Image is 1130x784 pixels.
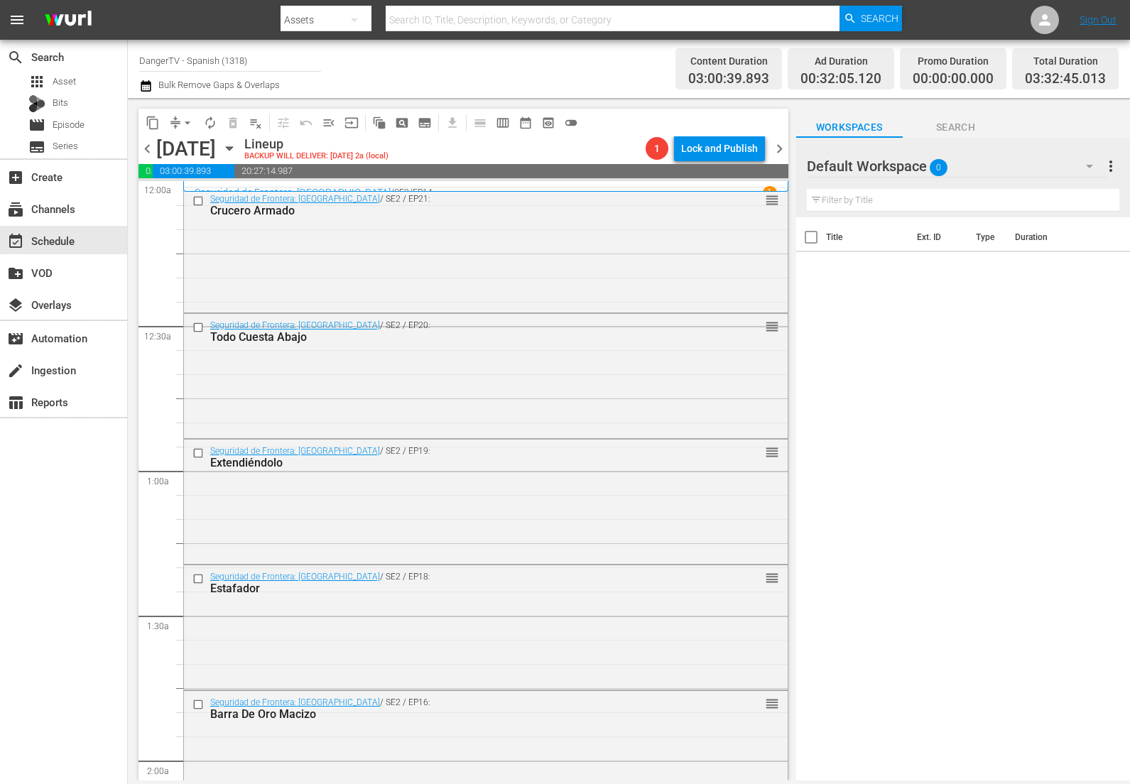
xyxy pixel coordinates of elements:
[210,320,710,344] div: / SE2 / EP20:
[210,582,710,595] div: Estafador
[153,164,234,178] span: 03:00:39.893
[908,217,967,257] th: Ext. ID
[7,233,24,250] span: Schedule
[765,192,779,207] button: reorder
[244,111,267,134] span: Clear Lineup
[767,187,772,197] p: 1
[7,49,24,66] span: Search
[765,192,779,208] span: reorder
[913,71,994,87] span: 00:00:00.000
[156,80,280,90] span: Bulk Remove Gaps & Overlaps
[765,570,779,586] span: reorder
[234,164,788,178] span: 20:27:14.987
[34,4,102,37] img: ans4CAIJ8jUAAAAAAAAAAAAAAAAAAAAAAAAgQb4GAAAAAAAAAAAAAAAAAAAAAAAAJMjXAAAAAAAAAAAAAAAAAAAAAAAAgAT5G...
[840,6,902,31] button: Search
[210,707,710,721] div: Barra De Oro Macizo
[930,153,947,183] span: 0
[210,572,710,595] div: / SE2 / EP18:
[1025,71,1106,87] span: 03:32:45.013
[765,445,779,460] span: reorder
[765,445,779,459] button: reorder
[7,394,24,411] span: Reports
[322,116,336,130] span: menu_open
[244,152,389,161] div: BACKUP WILL DELIVER: [DATE] 2a (local)
[222,111,244,134] span: Select an event to delete
[541,116,555,130] span: preview_outlined
[967,217,1006,257] th: Type
[413,187,433,197] p: EP14
[295,111,317,134] span: Revert to Primary Episode
[28,95,45,112] div: Bits
[800,51,881,71] div: Ad Duration
[53,75,76,89] span: Asset
[464,109,491,136] span: Day Calendar View
[413,111,436,134] span: Create Series Block
[514,111,537,134] span: Month Calendar View
[391,111,413,134] span: Create Search Block
[7,362,24,379] span: Ingestion
[1102,158,1119,175] span: more_vert
[688,51,769,71] div: Content Duration
[913,51,994,71] div: Promo Duration
[765,319,779,334] span: reorder
[1006,217,1092,257] th: Duration
[156,137,216,160] div: [DATE]
[560,111,582,134] span: 24 hours Lineup View is OFF
[180,116,195,130] span: arrow_drop_down
[363,109,391,136] span: Refresh All Search Blocks
[688,71,769,87] span: 03:00:39.893
[372,116,386,130] span: auto_awesome_motion_outlined
[199,111,222,134] span: Loop Content
[765,570,779,584] button: reorder
[146,116,160,130] span: content_copy
[496,116,510,130] span: calendar_view_week_outlined
[1025,51,1106,71] div: Total Duration
[210,204,710,217] div: Crucero Armado
[195,187,391,198] a: Seguridad de Frontera: [GEOGRAPHIC_DATA]
[28,116,45,134] span: Episode
[903,119,1009,136] span: Search
[796,119,903,136] span: Workspaces
[267,109,295,136] span: Customize Events
[210,194,710,217] div: / SE2 / EP21:
[210,194,380,204] a: Seguridad de Frontera: [GEOGRAPHIC_DATA]
[141,111,164,134] span: Copy Lineup
[9,11,26,28] span: menu
[210,446,380,456] a: Seguridad de Frontera: [GEOGRAPHIC_DATA]
[807,146,1107,186] div: Default Workspace
[210,697,710,721] div: / SE2 / EP16:
[344,116,359,130] span: input
[210,330,710,344] div: Todo Cuesta Abajo
[674,136,765,161] button: Lock and Publish
[765,319,779,333] button: reorder
[800,71,881,87] span: 00:32:05.120
[249,116,263,130] span: playlist_remove_outlined
[317,111,340,134] span: Fill episodes with ad slates
[564,116,578,130] span: toggle_off
[53,118,85,132] span: Episode
[765,696,779,712] span: reorder
[861,6,898,31] span: Search
[518,116,533,130] span: date_range_outlined
[491,111,514,134] span: Week Calendar View
[210,572,380,582] a: Seguridad de Frontera: [GEOGRAPHIC_DATA]
[7,330,24,347] span: Automation
[7,265,24,282] span: VOD
[340,111,363,134] span: Update Metadata from Key Asset
[765,696,779,710] button: reorder
[168,116,183,130] span: compress
[395,116,409,130] span: pageview_outlined
[826,217,908,257] th: Title
[7,169,24,186] span: Create
[1102,149,1119,183] button: more_vert
[771,140,788,158] span: chevron_right
[210,446,710,469] div: / SE2 / EP19:
[203,116,217,130] span: autorenew_outlined
[391,187,394,197] p: /
[537,111,560,134] span: View Backup
[138,140,156,158] span: chevron_left
[28,138,45,156] span: Series
[210,697,380,707] a: Seguridad de Frontera: [GEOGRAPHIC_DATA]
[210,320,380,330] a: Seguridad de Frontera: [GEOGRAPHIC_DATA]
[53,96,68,110] span: Bits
